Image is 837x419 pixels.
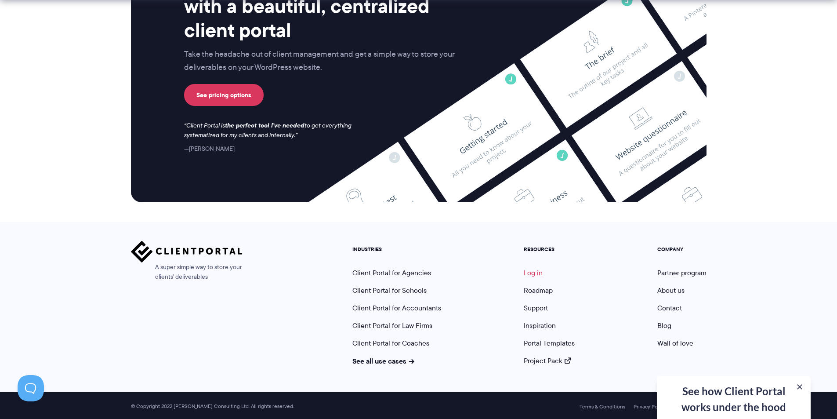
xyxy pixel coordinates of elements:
a: Privacy Policy [634,404,666,410]
a: Support [524,303,548,313]
h5: INDUSTRIES [352,246,441,252]
a: Client Portal for Accountants [352,303,441,313]
a: Terms & Conditions [580,404,625,410]
a: Wall of love [657,338,693,348]
p: Client Portal is to get everything systematized for my clients and internally. [184,121,363,140]
a: Inspiration [524,321,556,331]
span: © Copyright 2022 [PERSON_NAME] Consulting Ltd. All rights reserved. [127,403,298,410]
a: About us [657,285,685,295]
a: Client Portal for Agencies [352,268,431,278]
a: Log in [524,268,543,278]
strong: the perfect tool I've needed [225,120,304,130]
a: Client Portal for Coaches [352,338,429,348]
a: Client Portal for Law Firms [352,321,432,331]
a: See pricing options [184,84,264,106]
a: Roadmap [524,285,553,295]
a: Client Portal for Schools [352,285,427,295]
iframe: Toggle Customer Support [18,375,44,401]
a: See all use cases [352,356,415,366]
a: Partner program [657,268,707,278]
h5: RESOURCES [524,246,575,252]
a: Project Pack [524,356,571,366]
a: Portal Templates [524,338,575,348]
p: Take the headache out of client management and get a simple way to store your deliverables on you... [184,48,473,74]
a: Blog [657,321,671,331]
h5: COMPANY [657,246,707,252]
cite: [PERSON_NAME] [184,144,235,153]
span: A super simple way to store your clients' deliverables [131,262,243,282]
a: Contact [657,303,682,313]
